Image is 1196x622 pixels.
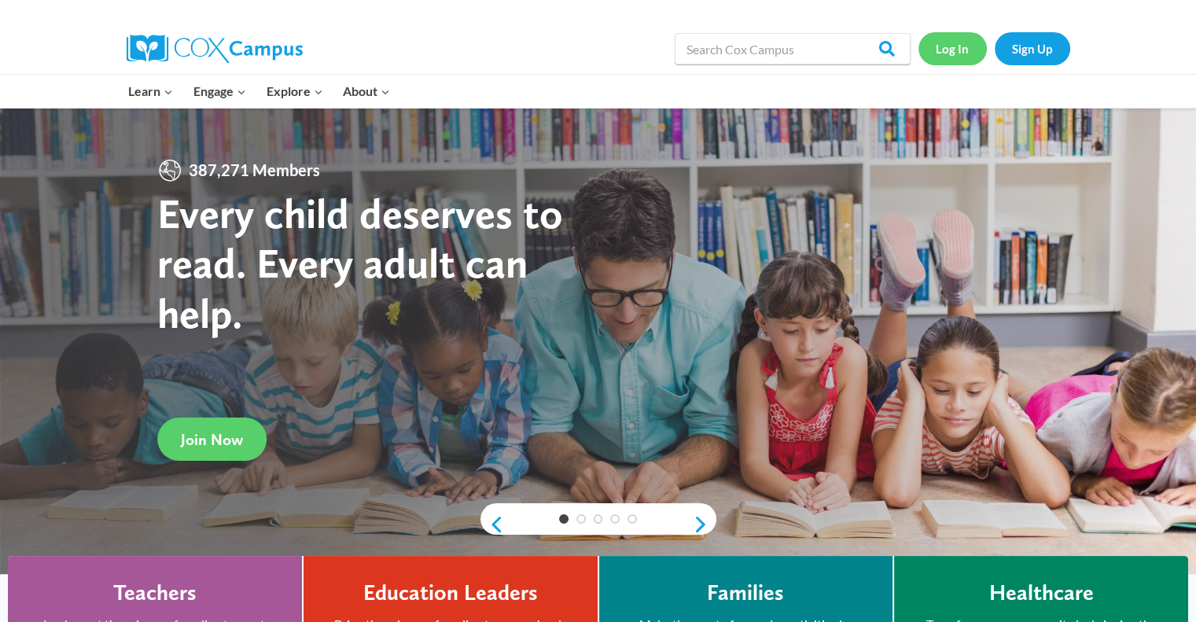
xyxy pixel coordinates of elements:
[127,35,303,63] img: Cox Campus
[256,75,333,108] button: Child menu of Explore
[675,33,911,64] input: Search Cox Campus
[627,514,637,524] a: 5
[559,514,569,524] a: 1
[113,580,197,606] h4: Teachers
[119,75,400,108] nav: Primary Navigation
[157,418,267,461] a: Join Now
[363,580,538,606] h4: Education Leaders
[181,430,243,449] span: Join Now
[157,188,563,338] strong: Every child deserves to read. Every adult can help.
[594,514,603,524] a: 3
[576,514,586,524] a: 2
[610,514,620,524] a: 4
[995,32,1070,64] a: Sign Up
[182,158,326,183] span: 387,271 Members
[333,75,400,108] button: Child menu of About
[918,32,1070,64] nav: Secondary Navigation
[480,509,716,540] div: content slider buttons
[707,580,784,606] h4: Families
[480,515,504,534] a: previous
[988,580,1093,606] h4: Healthcare
[183,75,256,108] button: Child menu of Engage
[119,75,184,108] button: Child menu of Learn
[918,32,987,64] a: Log In
[693,515,716,534] a: next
